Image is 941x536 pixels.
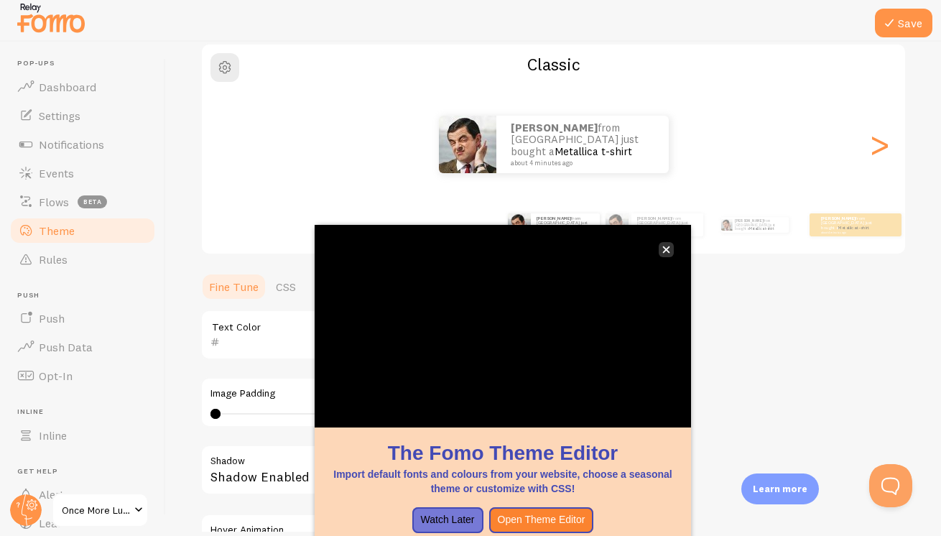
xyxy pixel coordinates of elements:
[39,428,67,443] span: Inline
[9,159,157,188] a: Events
[9,101,157,130] a: Settings
[511,122,654,167] p: from [GEOGRAPHIC_DATA] just bought a
[838,225,869,231] a: Metallica t-shirt
[821,216,879,234] p: from [GEOGRAPHIC_DATA] just bought a
[412,507,483,533] button: Watch Later
[39,311,65,325] span: Push
[39,223,75,238] span: Theme
[9,333,157,361] a: Push Data
[332,439,674,467] h1: The Fomo Theme Editor
[637,216,697,234] p: from [GEOGRAPHIC_DATA] just bought a
[659,242,674,257] button: close,
[489,507,594,533] button: Open Theme Editor
[9,361,157,390] a: Opt-In
[39,252,68,267] span: Rules
[9,421,157,450] a: Inline
[17,291,157,300] span: Push
[508,213,531,236] img: Fomo
[637,231,696,234] small: about 4 minutes ago
[39,166,74,180] span: Events
[606,213,629,236] img: Fomo
[210,387,621,400] label: Image Padding
[39,369,73,383] span: Opt-In
[202,53,905,75] h2: Classic
[39,108,80,123] span: Settings
[555,144,632,158] a: Metallica t-shirt
[52,493,149,527] a: Once More Luxury
[735,217,783,233] p: from [GEOGRAPHIC_DATA] just bought a
[735,218,764,223] strong: [PERSON_NAME]
[9,245,157,274] a: Rules
[200,272,267,301] a: Fine Tune
[62,502,130,519] span: Once More Luxury
[332,467,674,496] p: Import default fonts and colours from your website, choose a seasonal theme or customize with CSS!
[39,137,104,152] span: Notifications
[753,482,807,496] p: Learn more
[267,272,305,301] a: CSS
[821,216,856,221] strong: [PERSON_NAME]
[17,407,157,417] span: Inline
[39,487,70,502] span: Alerts
[9,73,157,101] a: Dashboard
[39,195,69,209] span: Flows
[39,80,96,94] span: Dashboard
[637,216,672,221] strong: [PERSON_NAME]
[9,188,157,216] a: Flows beta
[9,130,157,159] a: Notifications
[439,116,496,173] img: Fomo
[39,340,93,354] span: Push Data
[721,219,733,231] img: Fomo
[17,467,157,476] span: Get Help
[9,480,157,509] a: Alerts
[17,59,157,68] span: Pop-ups
[869,464,912,507] iframe: Help Scout Beacon - Open
[821,231,877,234] small: about 4 minutes ago
[511,160,650,167] small: about 4 minutes ago
[9,304,157,333] a: Push
[9,216,157,245] a: Theme
[537,216,571,221] strong: [PERSON_NAME]
[749,226,774,231] a: Metallica t-shirt
[511,121,598,134] strong: [PERSON_NAME]
[537,216,594,234] p: from [GEOGRAPHIC_DATA] just bought a
[871,93,888,196] div: Next slide
[741,473,819,504] div: Learn more
[78,195,107,208] span: beta
[200,445,631,497] div: Shadow Enabled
